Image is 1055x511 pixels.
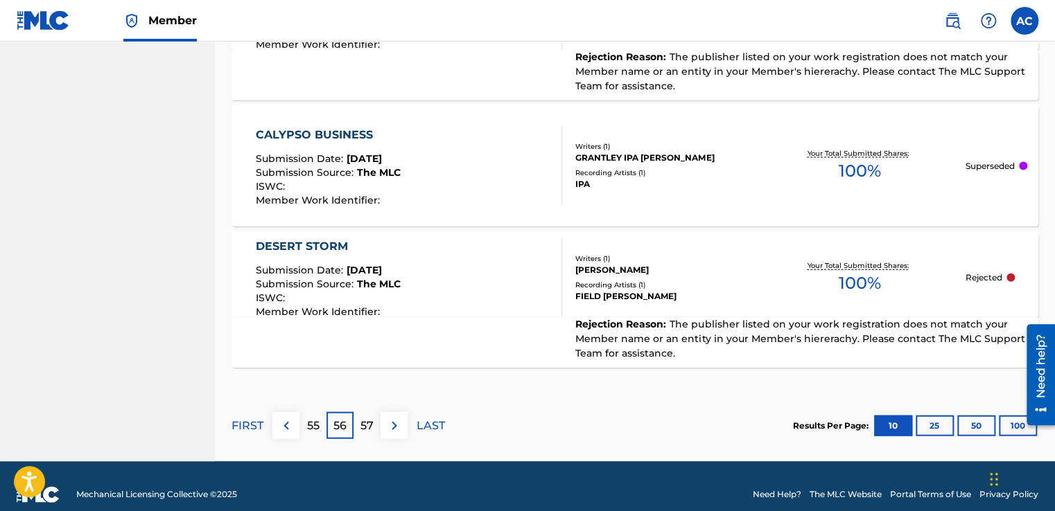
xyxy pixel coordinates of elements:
[347,264,382,276] span: [DATE]
[575,51,1025,92] span: The publisher listed on your work registration does not match your Member name or an entity in yo...
[357,166,401,179] span: The MLC
[386,418,403,434] img: right
[575,168,753,178] div: Recording Artists ( 1 )
[575,141,753,152] div: Writers ( 1 )
[810,488,882,501] a: The MLC Website
[123,12,140,29] img: Top Rightsholder
[966,271,1002,284] p: Rejected
[17,486,60,503] img: logo
[17,10,70,30] img: MLC Logo
[999,415,1037,436] button: 100
[986,445,1055,511] iframe: Chat Widget
[232,105,1038,226] a: CALYPSO BUSINESSSubmission Date:[DATE]Submission Source:The MLCISWC:Member Work Identifier:Writer...
[839,159,881,183] span: 100 %
[575,290,753,303] div: FIELD [PERSON_NAME]
[808,148,912,159] p: Your Total Submitted Shares:
[256,305,383,318] span: Member Work Identifier :
[256,38,383,51] span: Member Work Identifier :
[890,488,971,501] a: Portal Terms of Use
[256,166,357,179] span: Submission Source :
[966,160,1015,172] p: Superseded
[417,418,445,434] p: LAST
[575,152,753,164] div: GRANTLEY IPA [PERSON_NAME]
[839,271,881,296] span: 100 %
[1016,319,1055,431] iframe: Resource Center
[939,7,966,35] a: Public Search
[256,238,401,255] div: DESERT STORM
[575,178,753,190] div: IPA
[957,415,995,436] button: 50
[357,278,401,290] span: The MLC
[575,264,753,276] div: [PERSON_NAME]
[975,7,1002,35] div: Help
[278,418,295,434] img: left
[148,12,197,28] span: Member
[575,318,670,330] span: Rejection Reason :
[347,152,382,165] span: [DATE]
[307,418,320,434] p: 55
[256,180,288,192] span: ISWC :
[575,51,670,63] span: Rejection Reason :
[256,127,401,143] div: CALYPSO BUSINESS
[753,488,801,501] a: Need Help?
[990,458,998,500] div: Drag
[256,278,357,290] span: Submission Source :
[944,12,961,29] img: search
[575,253,753,264] div: Writers ( 1 )
[76,488,237,501] span: Mechanical Licensing Collective © 2025
[874,415,912,436] button: 10
[575,280,753,290] div: Recording Artists ( 1 )
[333,418,347,434] p: 56
[232,418,263,434] p: FIRST
[916,415,954,436] button: 25
[360,418,374,434] p: 57
[793,420,872,432] p: Results Per Page:
[232,231,1038,368] a: DESERT STORMSubmission Date:[DATE]Submission Source:The MLCISWC:Member Work Identifier:Writers (1...
[256,152,347,165] span: Submission Date :
[1011,7,1038,35] div: User Menu
[808,260,912,271] p: Your Total Submitted Shares:
[256,292,288,304] span: ISWC :
[256,194,383,206] span: Member Work Identifier :
[979,488,1038,501] a: Privacy Policy
[256,264,347,276] span: Submission Date :
[980,12,997,29] img: help
[575,318,1025,359] span: The publisher listed on your work registration does not match your Member name or an entity in yo...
